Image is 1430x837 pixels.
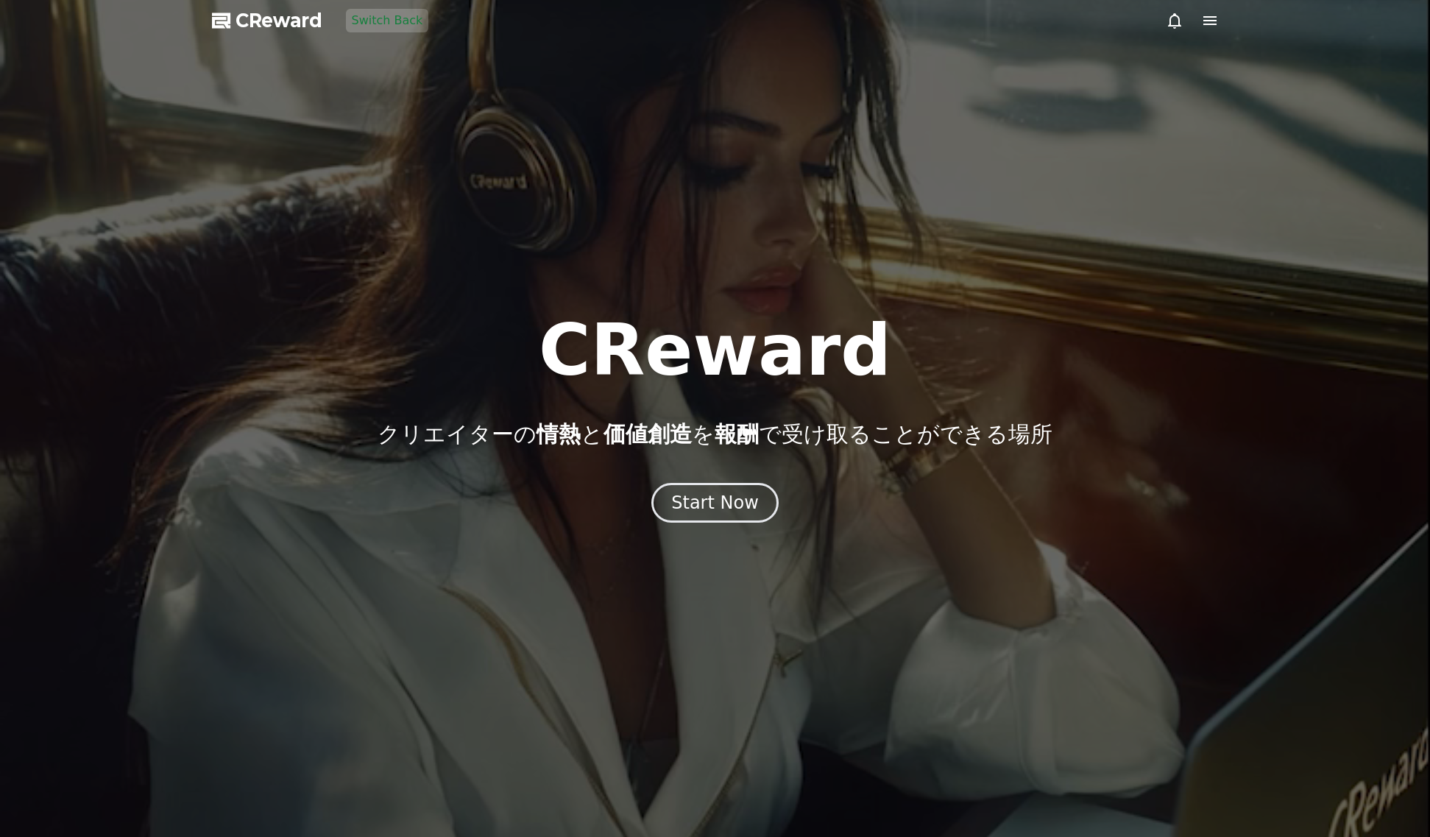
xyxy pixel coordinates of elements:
[651,483,779,523] button: Start Now
[715,421,759,447] span: 報酬
[651,498,779,512] a: Start Now
[346,9,429,32] button: Switch Back
[671,491,759,515] div: Start Now
[378,421,1052,448] p: クリエイターの と を で受け取ることができる場所
[537,421,581,447] span: 情熱
[212,9,322,32] a: CReward
[603,421,692,447] span: 価値創造
[236,9,322,32] span: CReward
[539,315,891,386] h1: CReward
